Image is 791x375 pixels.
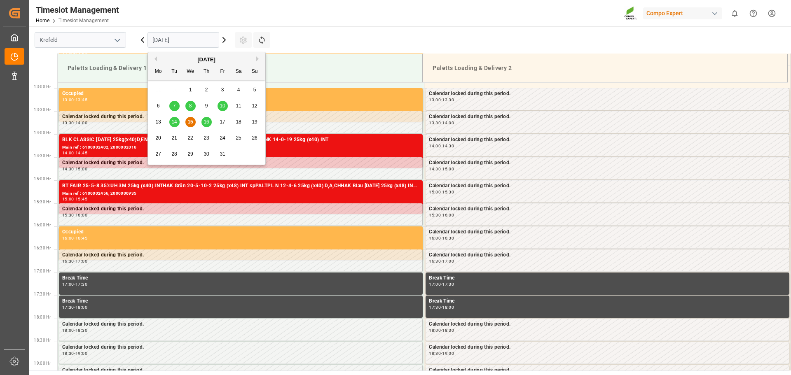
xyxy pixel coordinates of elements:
div: 14:00 [429,144,441,148]
div: Choose Saturday, October 11th, 2025 [234,101,244,111]
div: Calendar locked during this period. [62,205,419,213]
span: 18:00 Hr [34,315,51,319]
span: 29 [187,151,193,157]
div: Calendar locked during this period. [62,366,419,375]
div: Calendar locked during this period. [429,136,786,144]
div: Choose Monday, October 27th, 2025 [153,149,164,159]
div: 14:00 [442,121,454,125]
div: - [441,259,442,263]
div: - [74,305,75,309]
div: Choose Friday, October 31st, 2025 [218,149,228,159]
div: Choose Saturday, October 4th, 2025 [234,85,244,95]
span: 14 [171,119,177,125]
div: Occupied [62,90,419,98]
div: 18:30 [62,352,74,355]
button: Help Center [744,4,763,23]
div: Choose Thursday, October 23rd, 2025 [201,133,212,143]
div: 13:00 [429,98,441,102]
span: 22 [187,135,193,141]
div: Calendar locked during this period. [429,90,786,98]
div: - [74,151,75,155]
span: 31 [220,151,225,157]
span: 15:00 Hr [34,177,51,181]
span: 8 [189,103,192,109]
div: Choose Tuesday, October 14th, 2025 [169,117,180,127]
div: 19:00 [442,352,454,355]
span: 26 [252,135,257,141]
span: 15:30 Hr [34,200,51,204]
div: Break Time [429,297,786,305]
div: 15:30 [442,190,454,194]
div: 18:30 [442,328,454,332]
div: 16:30 [62,259,74,263]
div: Calendar locked during this period. [62,159,419,167]
span: 3 [221,87,224,93]
div: 15:30 [62,213,74,217]
div: Choose Tuesday, October 28th, 2025 [169,149,180,159]
div: 16:45 [75,236,87,240]
div: Choose Monday, October 6th, 2025 [153,101,164,111]
div: 14:30 [442,144,454,148]
div: Calendar locked during this period. [429,182,786,190]
div: Calendar locked during this period. [429,228,786,236]
div: 17:30 [429,305,441,309]
div: Calendar locked during this period. [62,251,419,259]
span: 5 [253,87,256,93]
div: 16:00 [75,213,87,217]
div: Calendar locked during this period. [429,366,786,375]
div: 18:00 [442,305,454,309]
div: - [441,328,442,332]
div: Choose Monday, October 13th, 2025 [153,117,164,127]
span: 21 [171,135,177,141]
span: 23 [204,135,209,141]
div: - [441,144,442,148]
div: 14:45 [75,151,87,155]
div: Sa [234,67,244,77]
span: 16:30 Hr [34,246,51,250]
div: 18:30 [429,352,441,355]
img: Screenshot%202023-09-29%20at%2010.02.21.png_1712312052.png [624,6,637,21]
span: 18:30 Hr [34,338,51,342]
span: 17 [220,119,225,125]
span: 4 [237,87,240,93]
div: 18:00 [62,328,74,332]
div: Break Time [429,274,786,282]
div: We [185,67,196,77]
div: 13:30 [62,121,74,125]
div: Choose Wednesday, October 1st, 2025 [185,85,196,95]
div: 14:30 [429,167,441,171]
div: - [74,282,75,286]
div: 18:30 [75,328,87,332]
div: Choose Monday, October 20th, 2025 [153,133,164,143]
div: 15:00 [429,190,441,194]
div: Break Time [62,274,419,282]
div: Paletts Loading & Delivery 1 [64,61,416,76]
span: 13:30 Hr [34,107,51,112]
div: month 2025-10 [150,82,263,162]
div: 13:30 [429,121,441,125]
div: Choose Wednesday, October 15th, 2025 [185,117,196,127]
span: 12 [252,103,257,109]
span: 2 [205,87,208,93]
div: Main ref : 6100002456, 2000000935 [62,190,419,197]
div: Compo Expert [643,7,722,19]
div: Th [201,67,212,77]
div: Choose Friday, October 17th, 2025 [218,117,228,127]
span: 27 [155,151,161,157]
div: 17:00 [62,282,74,286]
div: 16:30 [442,236,454,240]
div: 13:00 [62,98,74,102]
div: 17:00 [75,259,87,263]
div: 13:45 [75,98,87,102]
span: 30 [204,151,209,157]
div: - [74,167,75,171]
div: BT FAIR 25-5-8 35%UH 3M 25kg (x40) INTHAK Grün 20-5-10-2 25kg (x48) INT spPALTPL N 12-4-6 25kg (x... [62,182,419,190]
div: Calendar locked during this period. [62,343,419,352]
div: 19:00 [75,352,87,355]
div: Choose Tuesday, October 21st, 2025 [169,133,180,143]
div: Calendar locked during this period. [429,343,786,352]
div: Calendar locked during this period. [429,251,786,259]
div: - [441,305,442,309]
a: Home [36,18,49,23]
span: 7 [173,103,176,109]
